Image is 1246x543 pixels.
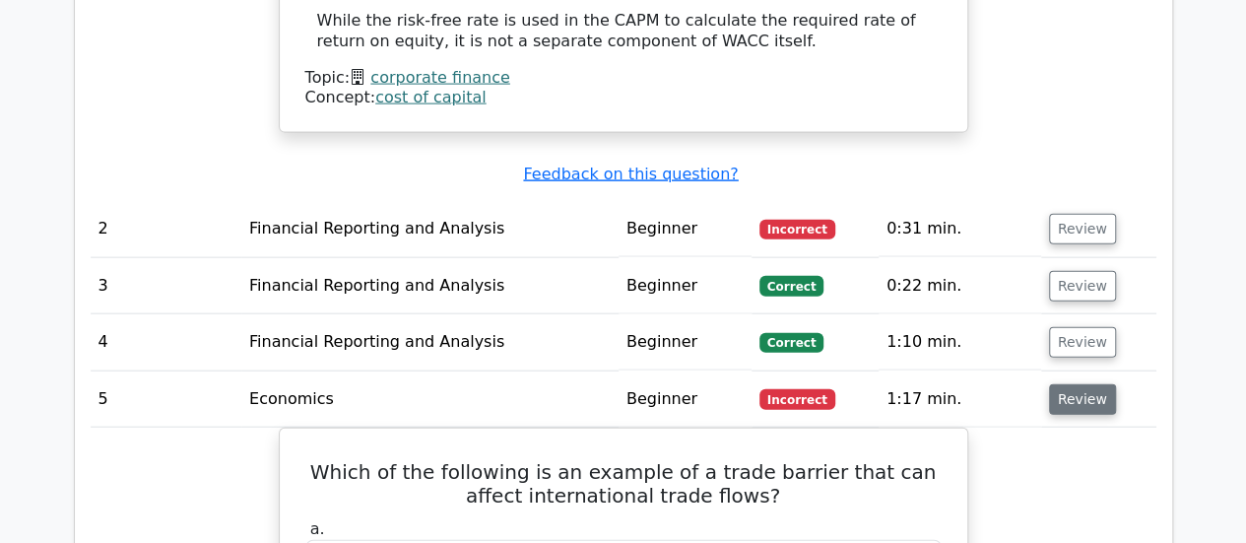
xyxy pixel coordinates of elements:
[91,258,241,314] td: 3
[759,389,835,409] span: Incorrect
[879,372,1041,428] td: 1:17 min.
[619,201,752,257] td: Beginner
[759,276,823,296] span: Correct
[1049,214,1116,244] button: Review
[91,372,241,428] td: 5
[241,314,619,371] td: Financial Reporting and Analysis
[305,68,942,89] div: Topic:
[759,220,835,239] span: Incorrect
[619,314,752,371] td: Beginner
[619,372,752,428] td: Beginner
[375,88,487,106] a: cost of capital
[310,519,325,538] span: a.
[91,201,241,257] td: 2
[1049,271,1116,302] button: Review
[879,258,1041,314] td: 0:22 min.
[879,314,1041,371] td: 1:10 min.
[91,314,241,371] td: 4
[241,258,619,314] td: Financial Reporting and Analysis
[241,201,619,257] td: Financial Reporting and Analysis
[303,460,944,508] h5: Which of the following is an example of a trade barrier that can affect international trade flows?
[1049,327,1116,358] button: Review
[879,201,1041,257] td: 0:31 min.
[305,88,942,108] div: Concept:
[1049,384,1116,415] button: Review
[370,68,510,87] a: corporate finance
[759,333,823,353] span: Correct
[241,372,619,428] td: Economics
[523,165,738,183] a: Feedback on this question?
[619,258,752,314] td: Beginner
